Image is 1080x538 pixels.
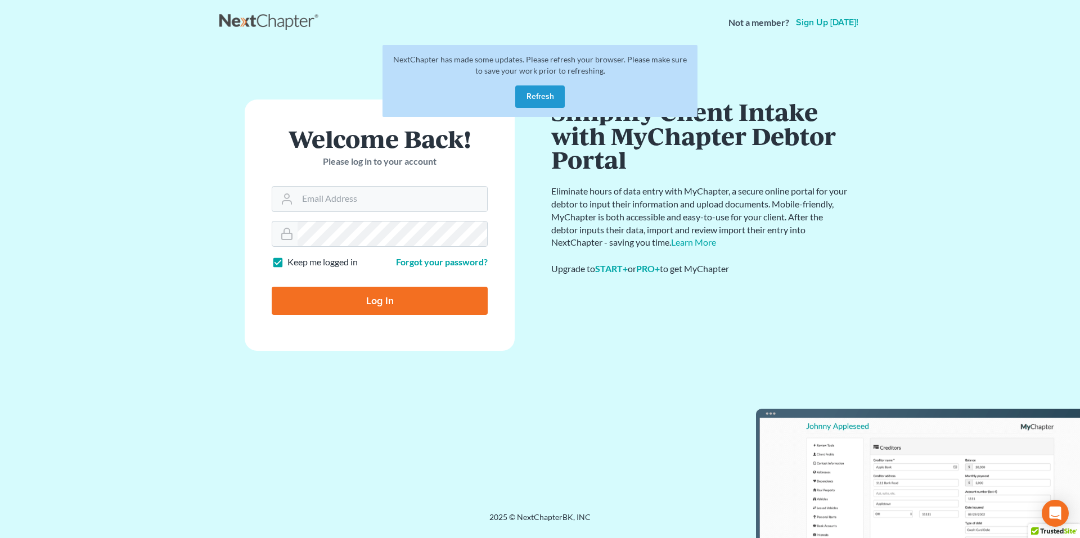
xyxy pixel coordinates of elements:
[515,85,565,108] button: Refresh
[551,185,849,249] p: Eliminate hours of data entry with MyChapter, a secure online portal for your debtor to input the...
[272,126,488,151] h1: Welcome Back!
[396,256,488,267] a: Forgot your password?
[728,16,789,29] strong: Not a member?
[1042,500,1069,527] div: Open Intercom Messenger
[219,512,861,532] div: 2025 © NextChapterBK, INC
[272,155,488,168] p: Please log in to your account
[551,100,849,171] h1: Simplify Client Intake with MyChapter Debtor Portal
[287,256,358,269] label: Keep me logged in
[794,18,861,27] a: Sign up [DATE]!
[671,237,716,247] a: Learn More
[595,263,628,274] a: START+
[272,287,488,315] input: Log In
[636,263,660,274] a: PRO+
[298,187,487,211] input: Email Address
[551,263,849,275] div: Upgrade to or to get MyChapter
[393,55,687,75] span: NextChapter has made some updates. Please refresh your browser. Please make sure to save your wor...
